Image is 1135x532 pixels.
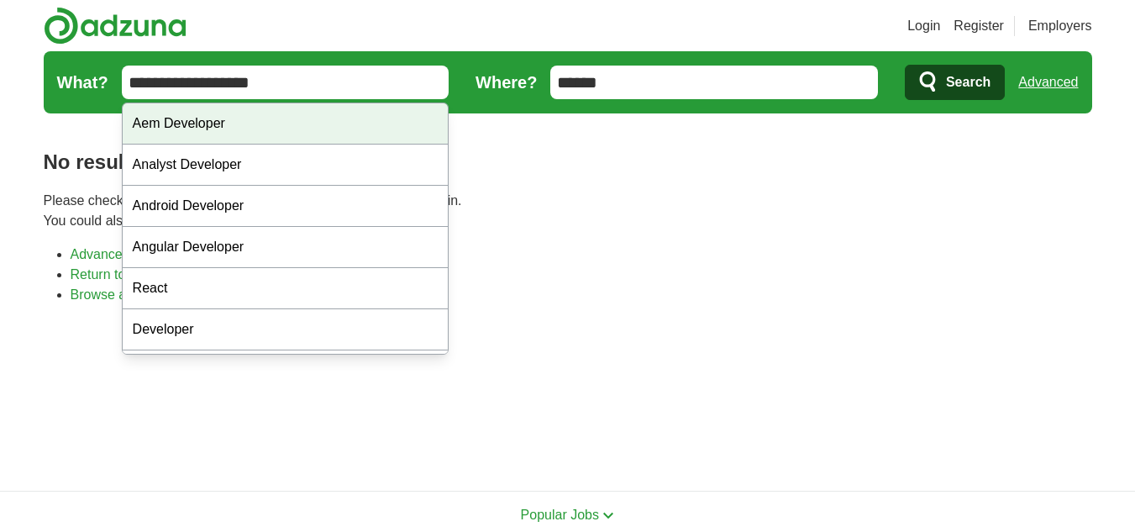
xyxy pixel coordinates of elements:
p: Please check your spelling or enter another search term and try again. You could also try one of ... [44,191,1092,231]
h1: No results found [44,147,1092,177]
span: Search [946,66,990,99]
a: Browse all live results across the [GEOGRAPHIC_DATA] [71,287,409,302]
div: Android Developer [123,186,449,227]
div: React [123,268,449,309]
div: Developer [123,309,449,350]
a: Advanced search [71,247,175,261]
span: Popular Jobs [521,508,599,522]
div: Analyst Developer [123,145,449,186]
label: Where? [476,70,537,95]
iframe: Ads by Google [44,319,1092,464]
img: toggle icon [602,512,614,519]
a: Login [907,16,940,36]
a: Return to the home page and start again [71,267,312,282]
div: Angular Developer [123,227,449,268]
a: Employers [1028,16,1092,36]
label: What? [57,70,108,95]
div: Aem Developer [123,103,449,145]
img: Adzuna logo [44,7,187,45]
button: Search [905,65,1005,100]
a: Advanced [1018,66,1078,99]
a: Register [954,16,1004,36]
div: Java Developer [123,350,449,392]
